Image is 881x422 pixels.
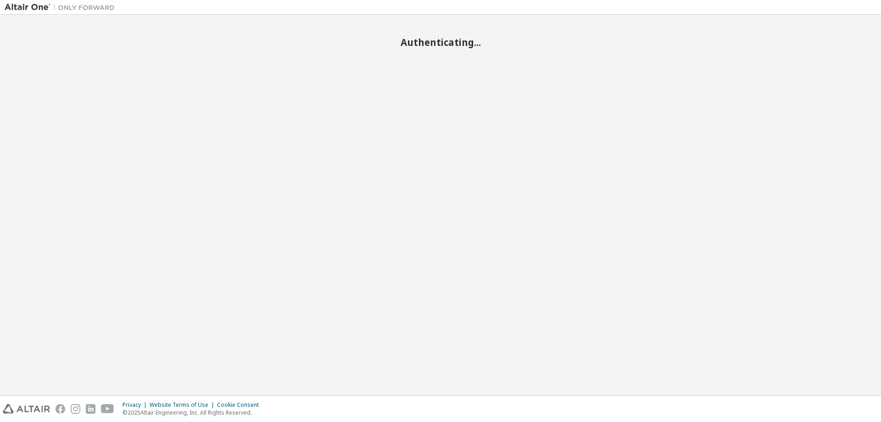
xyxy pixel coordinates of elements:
img: youtube.svg [101,404,114,414]
div: Privacy [123,401,150,409]
img: linkedin.svg [86,404,95,414]
img: instagram.svg [71,404,80,414]
h2: Authenticating... [5,36,876,48]
div: Website Terms of Use [150,401,217,409]
p: © 2025 Altair Engineering, Inc. All Rights Reserved. [123,409,264,416]
img: altair_logo.svg [3,404,50,414]
div: Cookie Consent [217,401,264,409]
img: Altair One [5,3,119,12]
img: facebook.svg [56,404,65,414]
